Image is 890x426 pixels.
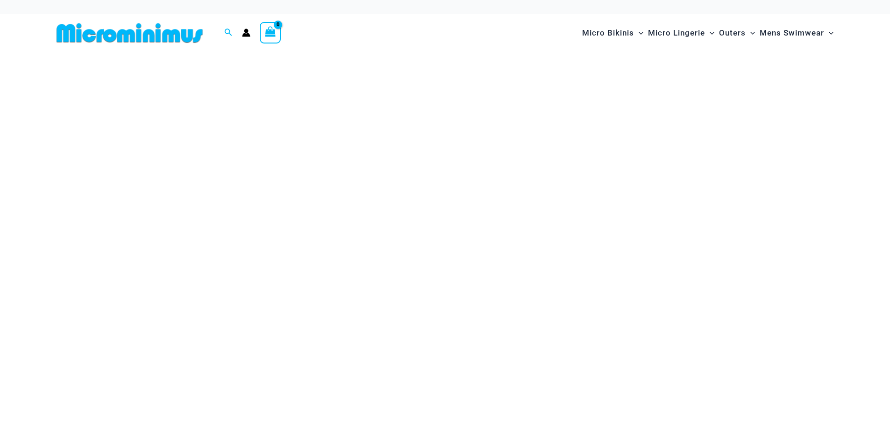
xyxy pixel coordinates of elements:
a: Micro LingerieMenu ToggleMenu Toggle [646,19,717,47]
span: Menu Toggle [746,21,755,45]
a: Micro BikinisMenu ToggleMenu Toggle [580,19,646,47]
a: View Shopping Cart, empty [260,22,281,43]
span: Micro Lingerie [648,21,705,45]
img: MM SHOP LOGO FLAT [53,22,206,43]
span: Micro Bikinis [582,21,634,45]
a: OutersMenu ToggleMenu Toggle [717,19,757,47]
span: Outers [719,21,746,45]
a: Mens SwimwearMenu ToggleMenu Toggle [757,19,836,47]
span: Menu Toggle [705,21,714,45]
span: Menu Toggle [824,21,833,45]
a: Search icon link [224,27,233,39]
span: Mens Swimwear [760,21,824,45]
nav: Site Navigation [578,17,838,49]
a: Account icon link [242,29,250,37]
span: Menu Toggle [634,21,643,45]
